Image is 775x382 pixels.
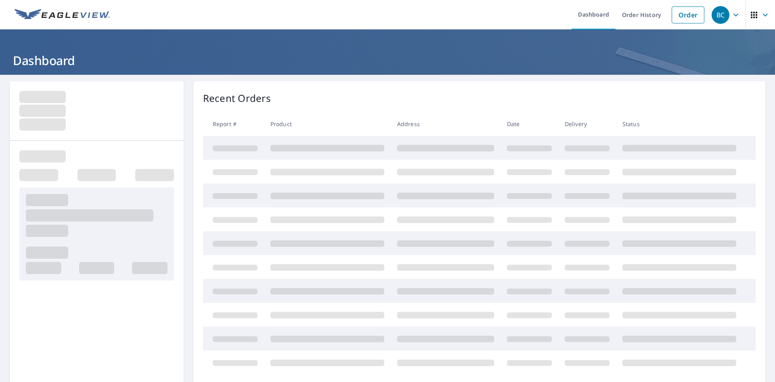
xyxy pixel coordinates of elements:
a: Order [672,6,704,23]
img: EV Logo [15,9,110,21]
th: Date [501,112,558,136]
h1: Dashboard [10,52,765,69]
p: Recent Orders [203,91,271,106]
th: Status [616,112,743,136]
th: Delivery [558,112,616,136]
th: Address [391,112,501,136]
div: BC [712,6,729,24]
th: Report # [203,112,264,136]
th: Product [264,112,391,136]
